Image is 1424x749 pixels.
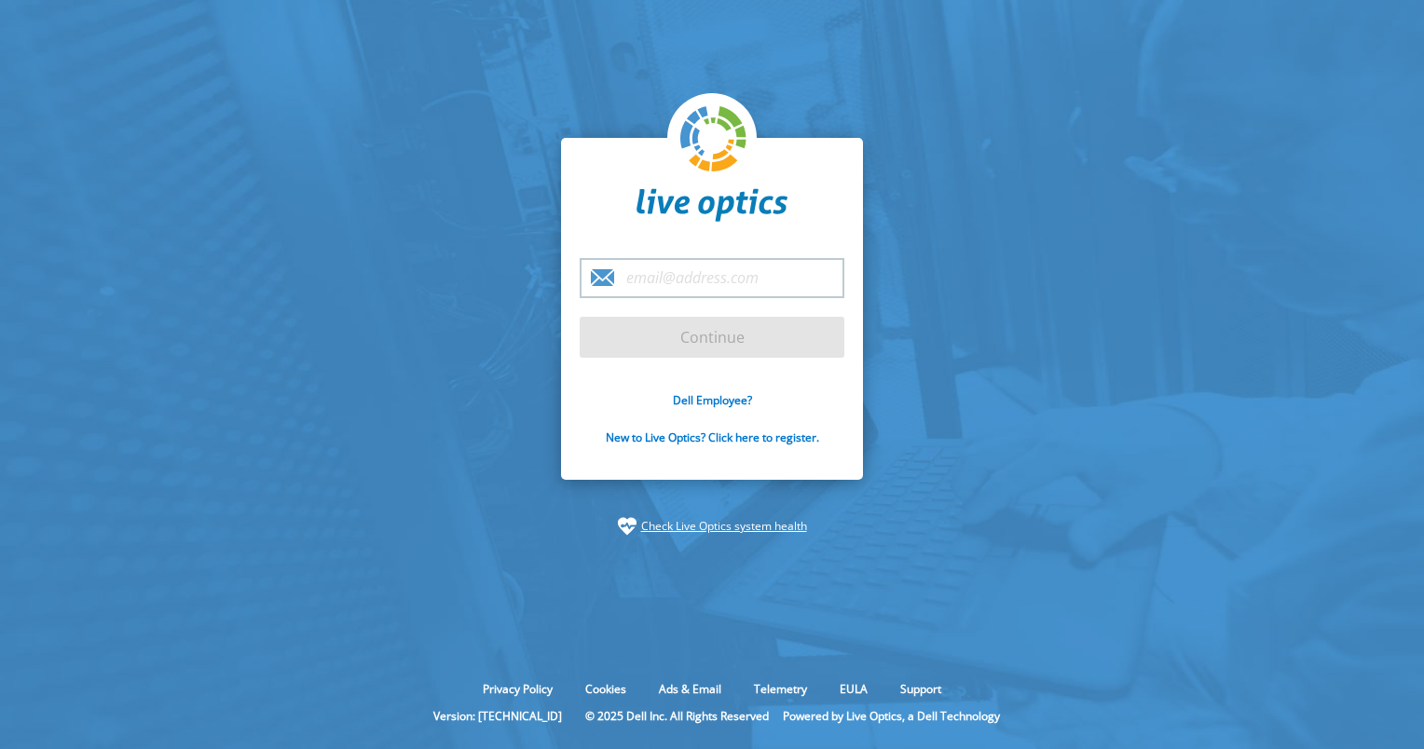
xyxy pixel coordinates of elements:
img: status-check-icon.svg [618,517,637,536]
input: email@address.com [580,258,844,298]
a: Ads & Email [645,681,735,697]
a: New to Live Optics? Click here to register. [606,429,819,445]
a: Support [886,681,955,697]
img: liveoptics-word.svg [637,188,787,222]
img: liveoptics-logo.svg [680,106,747,173]
a: Privacy Policy [469,681,567,697]
a: Check Live Optics system health [641,517,807,536]
a: Cookies [571,681,640,697]
a: Telemetry [740,681,821,697]
li: Version: [TECHNICAL_ID] [424,708,571,724]
li: © 2025 Dell Inc. All Rights Reserved [576,708,778,724]
li: Powered by Live Optics, a Dell Technology [783,708,1000,724]
a: EULA [826,681,882,697]
a: Dell Employee? [673,392,752,408]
